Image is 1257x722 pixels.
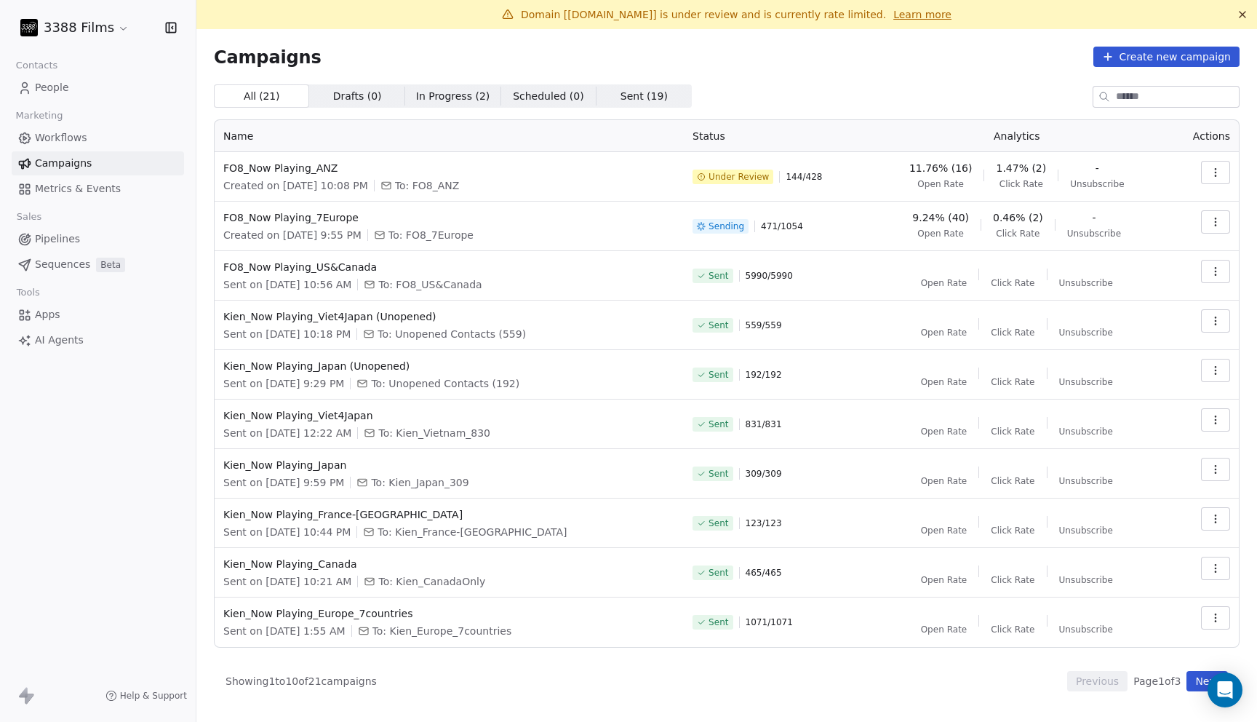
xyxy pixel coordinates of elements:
[921,525,967,536] span: Open Rate
[709,468,728,480] span: Sent
[746,418,782,430] span: 831 / 831
[416,89,490,104] span: In Progress ( 2 )
[223,327,351,341] span: Sent on [DATE] 10:18 PM
[1096,161,1099,175] span: -
[1070,178,1124,190] span: Unsubscribe
[709,171,769,183] span: Under Review
[912,210,969,225] span: 9.24% (40)
[96,258,125,272] span: Beta
[991,574,1034,586] span: Click Rate
[223,458,675,472] span: Kien_Now Playing_Japan
[35,231,80,247] span: Pipelines
[709,418,728,430] span: Sent
[996,161,1046,175] span: 1.47% (2)
[333,89,382,104] span: Drafts ( 0 )
[521,9,886,20] span: Domain [[DOMAIN_NAME]] is under review and is currently rate limited.
[223,525,351,539] span: Sent on [DATE] 10:44 PM
[1067,671,1128,691] button: Previous
[917,228,964,239] span: Open Rate
[1133,674,1181,689] span: Page 1 of 3
[17,15,132,40] button: 3388 Films
[372,624,512,638] span: To: Kien_Europe_7countries
[921,426,967,437] span: Open Rate
[223,624,346,638] span: Sent on [DATE] 1:55 AM
[709,320,728,331] span: Sent
[223,260,675,274] span: FO8_Now Playing_US&Canada
[223,408,675,423] span: Kien_Now Playing_Viet4Japan
[223,359,675,373] span: Kien_Now Playing_Japan (Unopened)
[1059,277,1113,289] span: Unsubscribe
[214,47,322,67] span: Campaigns
[223,606,675,621] span: Kien_Now Playing_Europe_7countries
[223,507,675,522] span: Kien_Now Playing_France-[GEOGRAPHIC_DATA]
[709,221,744,232] span: Sending
[35,130,87,146] span: Workflows
[9,105,69,127] span: Marketing
[746,468,782,480] span: 309 / 309
[35,307,60,322] span: Apps
[866,120,1168,152] th: Analytics
[921,376,967,388] span: Open Rate
[20,19,38,36] img: 3388Films_Logo_White.jpg
[993,210,1043,225] span: 0.46% (2)
[223,475,344,490] span: Sent on [DATE] 9:59 PM
[999,178,1043,190] span: Click Rate
[223,574,351,589] span: Sent on [DATE] 10:21 AM
[12,126,184,150] a: Workflows
[12,227,184,251] a: Pipelines
[917,178,964,190] span: Open Rate
[378,574,485,589] span: To: Kien_CanadaOnly
[223,178,368,193] span: Created on [DATE] 10:08 PM
[909,161,973,175] span: 11.76% (16)
[35,156,92,171] span: Campaigns
[1208,673,1242,707] div: Open Intercom Messenger
[921,277,967,289] span: Open Rate
[1059,525,1113,536] span: Unsubscribe
[709,517,728,529] span: Sent
[746,567,782,579] span: 465 / 465
[10,282,46,304] span: Tools
[105,690,187,702] a: Help & Support
[786,171,822,183] span: 144 / 428
[991,525,1034,536] span: Click Rate
[9,55,64,76] span: Contacts
[223,228,362,242] span: Created on [DATE] 9:55 PM
[35,333,84,348] span: AI Agents
[1059,624,1113,635] span: Unsubscribe
[921,327,967,338] span: Open Rate
[921,574,967,586] span: Open Rate
[684,120,866,152] th: Status
[991,624,1034,635] span: Click Rate
[991,327,1034,338] span: Click Rate
[44,18,114,37] span: 3388 Films
[215,120,684,152] th: Name
[12,328,184,352] a: AI Agents
[1093,47,1240,67] button: Create new campaign
[223,557,675,571] span: Kien_Now Playing_Canada
[746,270,793,282] span: 5990 / 5990
[991,277,1034,289] span: Click Rate
[513,89,584,104] span: Scheduled ( 0 )
[1092,210,1096,225] span: -
[12,303,184,327] a: Apps
[921,624,967,635] span: Open Rate
[35,181,121,197] span: Metrics & Events
[746,517,782,529] span: 123 / 123
[709,369,728,381] span: Sent
[378,327,526,341] span: To: Unopened Contacts (559)
[371,376,519,391] span: To: Unopened Contacts (192)
[388,228,474,242] span: To: FO8_7Europe
[746,369,782,381] span: 192 / 192
[746,616,793,628] span: 1071 / 1071
[1059,327,1113,338] span: Unsubscribe
[1186,671,1228,691] button: Next
[709,616,728,628] span: Sent
[395,178,460,193] span: To: FO8_ANZ
[223,426,351,440] span: Sent on [DATE] 12:22 AM
[1168,120,1239,152] th: Actions
[223,309,675,324] span: Kien_Now Playing_Viet4Japan (Unopened)
[709,567,728,579] span: Sent
[12,151,184,175] a: Campaigns
[12,177,184,201] a: Metrics & Events
[991,475,1034,487] span: Click Rate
